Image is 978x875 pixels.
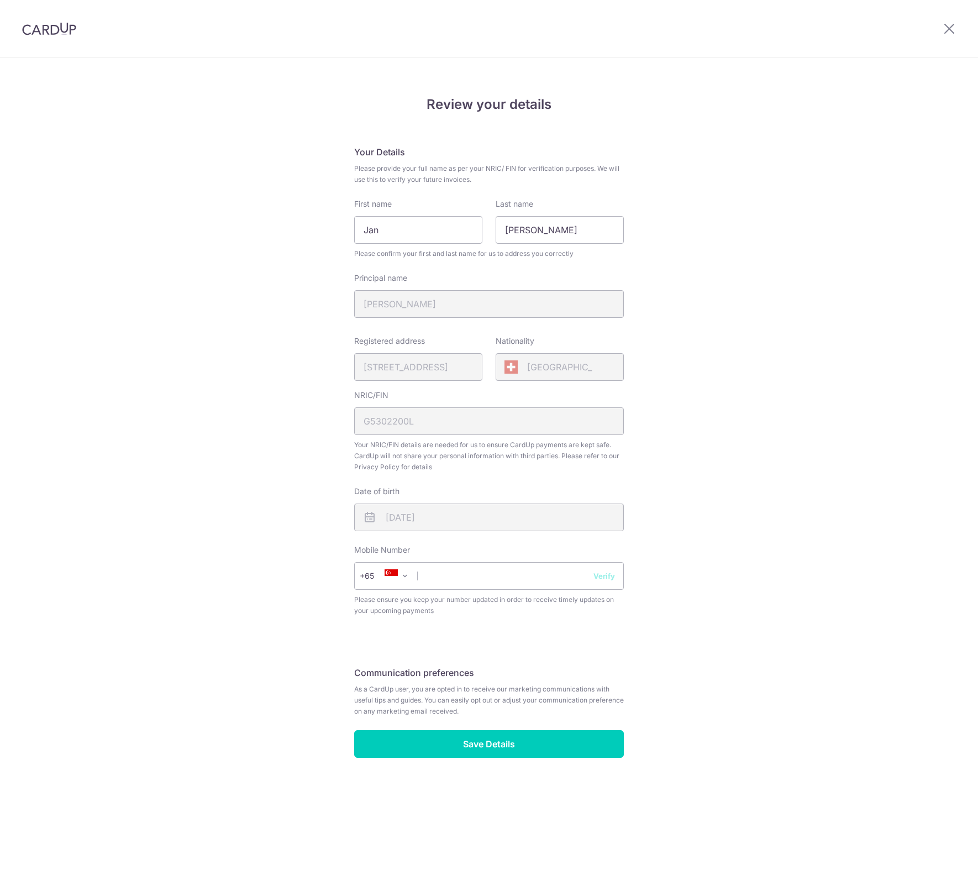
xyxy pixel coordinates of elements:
span: As a CardUp user, you are opted in to receive our marketing communications with useful tips and g... [354,684,624,717]
img: CardUp [22,22,76,35]
span: +65 [363,569,390,583]
label: Principal name [354,273,407,284]
span: Please confirm your first and last name for us to address you correctly [354,248,624,259]
label: Nationality [496,336,534,347]
h5: Your Details [354,145,624,159]
h4: Review your details [354,95,624,114]
label: First name [354,198,392,209]
label: NRIC/FIN [354,390,388,401]
label: Last name [496,198,533,209]
span: Your NRIC/FIN details are needed for us to ensure CardUp payments are kept safe. CardUp will not ... [354,439,624,473]
button: Verify [593,570,615,581]
span: Please ensure you keep your number updated in order to receive timely updates on your upcoming pa... [354,594,624,616]
span: +65 [360,569,390,583]
label: Mobile Number [354,544,410,556]
label: Registered address [354,336,425,347]
label: Date of birth [354,486,399,497]
span: Please provide your full name as per your NRIC/ FIN for verification purposes. We will use this t... [354,163,624,185]
h5: Communication preferences [354,666,624,679]
input: First Name [354,216,482,244]
input: Last name [496,216,624,244]
input: Save Details [354,730,624,758]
